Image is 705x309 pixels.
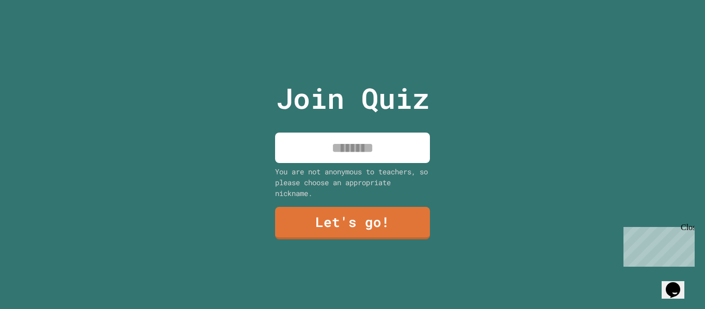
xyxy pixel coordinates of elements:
a: Let's go! [275,207,430,239]
div: Chat with us now!Close [4,4,71,66]
p: Join Quiz [276,77,429,120]
iframe: chat widget [662,268,695,299]
iframe: chat widget [619,223,695,267]
div: You are not anonymous to teachers, so please choose an appropriate nickname. [275,166,430,199]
